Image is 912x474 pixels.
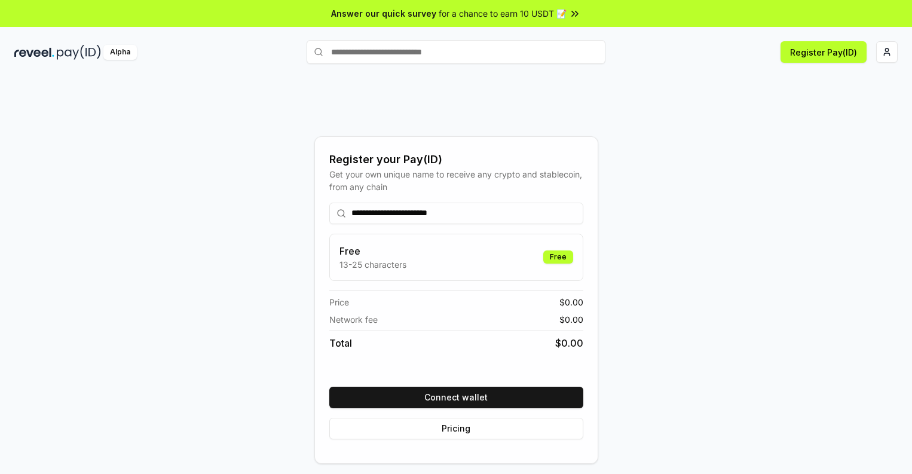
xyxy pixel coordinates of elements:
span: Network fee [329,313,378,326]
span: $ 0.00 [559,313,583,326]
div: Get your own unique name to receive any crypto and stablecoin, from any chain [329,168,583,193]
span: Price [329,296,349,308]
div: Alpha [103,45,137,60]
span: $ 0.00 [555,336,583,350]
div: Register your Pay(ID) [329,151,583,168]
span: Answer our quick survey [331,7,436,20]
span: for a chance to earn 10 USDT 📝 [439,7,567,20]
div: Free [543,250,573,264]
p: 13-25 characters [339,258,406,271]
button: Connect wallet [329,387,583,408]
span: $ 0.00 [559,296,583,308]
img: pay_id [57,45,101,60]
img: reveel_dark [14,45,54,60]
h3: Free [339,244,406,258]
button: Register Pay(ID) [781,41,867,63]
button: Pricing [329,418,583,439]
span: Total [329,336,352,350]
